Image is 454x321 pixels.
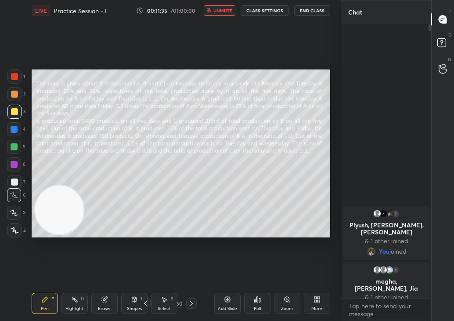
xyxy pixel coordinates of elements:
[7,175,25,189] div: 7
[349,294,424,301] p: & 1 other joined
[7,105,25,119] div: 3
[349,222,424,236] p: Piyush, [PERSON_NAME], [PERSON_NAME]
[213,7,232,14] span: unmute
[385,266,394,274] img: 3
[141,297,144,301] div: L
[7,140,25,154] div: 5
[51,297,54,301] div: P
[241,5,289,16] button: CLASS SETTINGS
[171,297,173,301] div: S
[32,5,50,16] div: LIVE
[7,87,25,101] div: 2
[366,247,375,256] img: d32a3653a59a4f6dbabcf5fd46e7bda8.jpg
[373,209,382,218] img: default.png
[81,297,84,301] div: H
[7,69,25,84] div: 1
[281,306,293,311] div: Zoom
[127,306,142,311] div: Shapes
[448,32,451,38] p: D
[449,7,451,14] p: T
[379,266,388,274] img: default.png
[158,306,170,311] div: Select
[373,266,382,274] img: default.png
[54,7,107,15] h4: Practice Session - I
[7,223,26,237] div: Z
[218,306,237,311] div: Add Slide
[65,306,83,311] div: Highlight
[379,209,388,218] img: 0361f161fc0c4cafb039c7acbfa35e62.jpg
[41,306,49,311] div: Pen
[349,278,424,292] p: megha, [PERSON_NAME], Jia
[7,188,26,202] div: C
[98,306,111,311] div: Eraser
[7,206,26,220] div: X
[311,306,322,311] div: More
[254,306,261,311] div: Poll
[341,204,432,299] div: grid
[391,209,400,218] div: 1
[204,5,235,16] button: unmute
[294,5,330,16] button: End Class
[391,266,400,274] div: 1
[385,209,394,218] img: 5f25f5fbecec4d7aa168b0679658450f.jpg
[176,299,183,307] div: 60
[349,237,424,244] p: & 1 other joined
[7,122,25,136] div: 4
[448,56,451,63] p: G
[341,0,369,24] p: Chat
[389,248,406,255] span: joined
[378,248,389,255] span: You
[7,157,25,171] div: 6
